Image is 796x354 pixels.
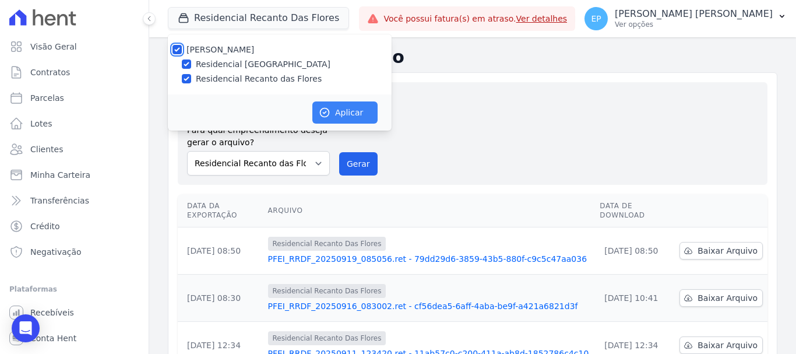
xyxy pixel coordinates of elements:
[679,289,763,307] a: Baixar Arquivo
[679,242,763,260] a: Baixar Arquivo
[383,13,567,25] span: Você possui fatura(s) em atraso.
[268,237,386,251] span: Residencial Recanto Das Flores
[30,41,77,52] span: Visão Geral
[312,101,378,124] button: Aplicar
[339,152,378,176] button: Gerar
[5,327,144,350] a: Conta Hent
[30,118,52,129] span: Lotes
[698,245,758,257] span: Baixar Arquivo
[30,143,63,155] span: Clientes
[9,282,139,296] div: Plataformas
[187,120,330,149] label: Para qual empreendimento deseja gerar o arquivo?
[5,215,144,238] a: Crédito
[5,163,144,187] a: Minha Carteira
[595,194,675,227] th: Data de Download
[30,307,74,318] span: Recebíveis
[168,7,349,29] button: Residencial Recanto Das Flores
[575,2,796,35] button: EP [PERSON_NAME] [PERSON_NAME] Ver opções
[679,337,763,354] a: Baixar Arquivo
[12,314,40,342] div: Open Intercom Messenger
[5,35,144,58] a: Visão Geral
[615,20,773,29] p: Ver opções
[698,339,758,351] span: Baixar Arquivo
[30,92,64,104] span: Parcelas
[595,275,675,322] td: [DATE] 10:41
[186,45,254,54] label: [PERSON_NAME]
[168,47,777,68] h2: Exportações de Retorno
[5,112,144,135] a: Lotes
[178,227,263,275] td: [DATE] 08:50
[196,73,322,85] label: Residencial Recanto das Flores
[263,194,596,227] th: Arquivo
[196,58,330,71] label: Residencial [GEOGRAPHIC_DATA]
[268,300,591,312] a: PFEI_RRDF_20250916_083002.ret - cf56dea5-6aff-4aba-be9f-a421a6821d3f
[516,14,568,23] a: Ver detalhes
[30,332,76,344] span: Conta Hent
[30,220,60,232] span: Crédito
[615,8,773,20] p: [PERSON_NAME] [PERSON_NAME]
[5,61,144,84] a: Contratos
[268,253,591,265] a: PFEI_RRDF_20250919_085056.ret - 79dd29d6-3859-43b5-880f-c9c5c47aa036
[595,227,675,275] td: [DATE] 08:50
[30,169,90,181] span: Minha Carteira
[5,138,144,161] a: Clientes
[30,246,82,258] span: Negativação
[5,240,144,264] a: Negativação
[178,275,263,322] td: [DATE] 08:30
[5,301,144,324] a: Recebíveis
[30,66,70,78] span: Contratos
[698,292,758,304] span: Baixar Arquivo
[5,189,144,212] a: Transferências
[591,15,601,23] span: EP
[30,195,89,206] span: Transferências
[5,86,144,110] a: Parcelas
[178,194,263,227] th: Data da Exportação
[268,284,386,298] span: Residencial Recanto Das Flores
[268,331,386,345] span: Residencial Recanto Das Flores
